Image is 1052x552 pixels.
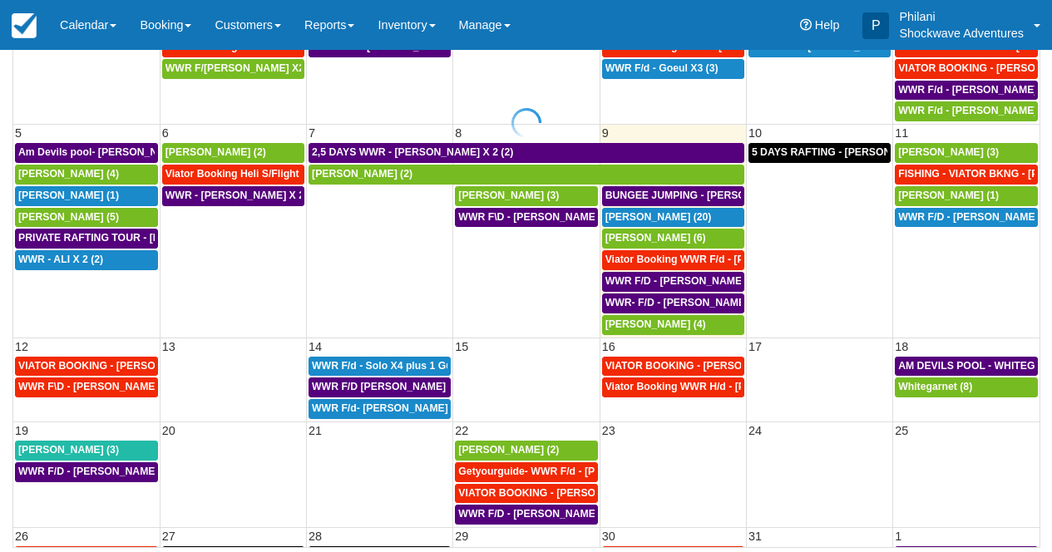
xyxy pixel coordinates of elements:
[312,402,526,414] span: WWR F/d- [PERSON_NAME] Group X 30 (30)
[747,424,763,437] span: 24
[455,462,597,482] a: Getyourguide- WWR F/d - [PERSON_NAME] 2 (2)
[455,505,597,525] a: WWR F/D - [PERSON_NAME] X 2 (2)
[13,530,30,543] span: 26
[309,399,451,419] a: WWR F/d- [PERSON_NAME] Group X 30 (30)
[458,487,672,499] span: VIATOR BOOKING - [PERSON_NAME] X2 (2)
[13,424,30,437] span: 19
[893,424,910,437] span: 25
[15,462,158,482] a: WWR F/D - [PERSON_NAME] X 3 (3)
[455,441,597,461] a: [PERSON_NAME] (2)
[18,444,119,456] span: [PERSON_NAME] (3)
[458,508,632,520] span: WWR F/D - [PERSON_NAME] X 2 (2)
[747,530,763,543] span: 31
[18,466,192,477] span: WWR F/D - [PERSON_NAME] X 3 (3)
[893,530,903,543] span: 1
[600,530,617,543] span: 30
[455,484,597,504] a: VIATOR BOOKING - [PERSON_NAME] X2 (2)
[600,424,617,437] span: 23
[307,424,324,437] span: 21
[161,530,177,543] span: 27
[453,530,470,543] span: 29
[15,441,158,461] a: [PERSON_NAME] (3)
[458,466,694,477] span: Getyourguide- WWR F/d - [PERSON_NAME] 2 (2)
[453,424,470,437] span: 22
[307,530,324,543] span: 28
[161,424,177,437] span: 20
[458,444,559,456] span: [PERSON_NAME] (2)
